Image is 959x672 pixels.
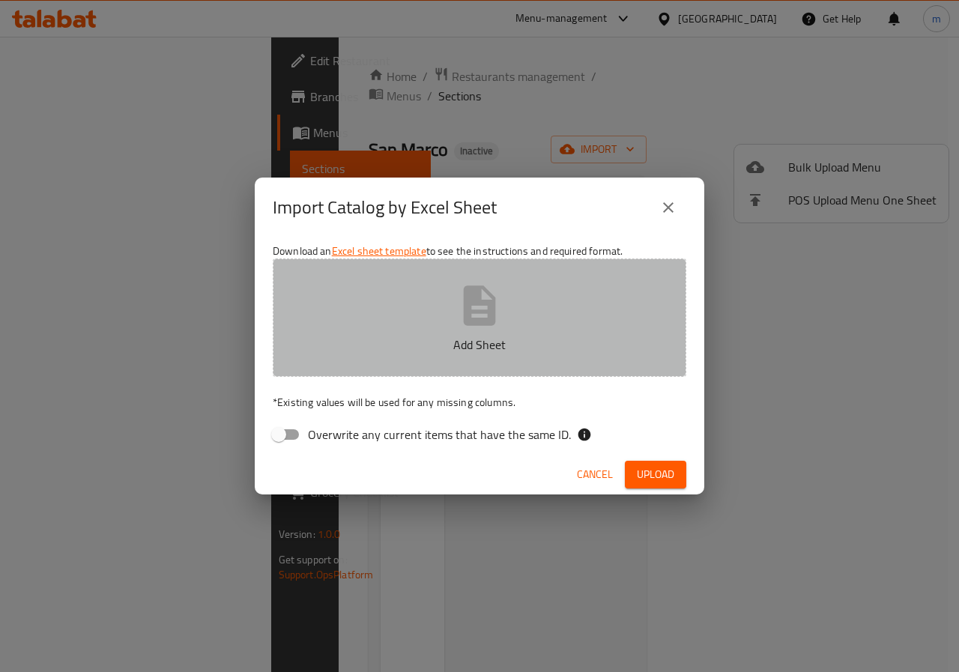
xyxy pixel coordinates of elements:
[273,395,686,410] p: Existing values will be used for any missing columns.
[255,237,704,455] div: Download an to see the instructions and required format.
[571,461,619,488] button: Cancel
[273,258,686,377] button: Add Sheet
[625,461,686,488] button: Upload
[637,465,674,484] span: Upload
[577,427,592,442] svg: If the overwrite option isn't selected, then the items that match an existing ID will be ignored ...
[650,190,686,225] button: close
[332,241,426,261] a: Excel sheet template
[308,426,571,444] span: Overwrite any current items that have the same ID.
[577,465,613,484] span: Cancel
[296,336,663,354] p: Add Sheet
[273,196,497,220] h2: Import Catalog by Excel Sheet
